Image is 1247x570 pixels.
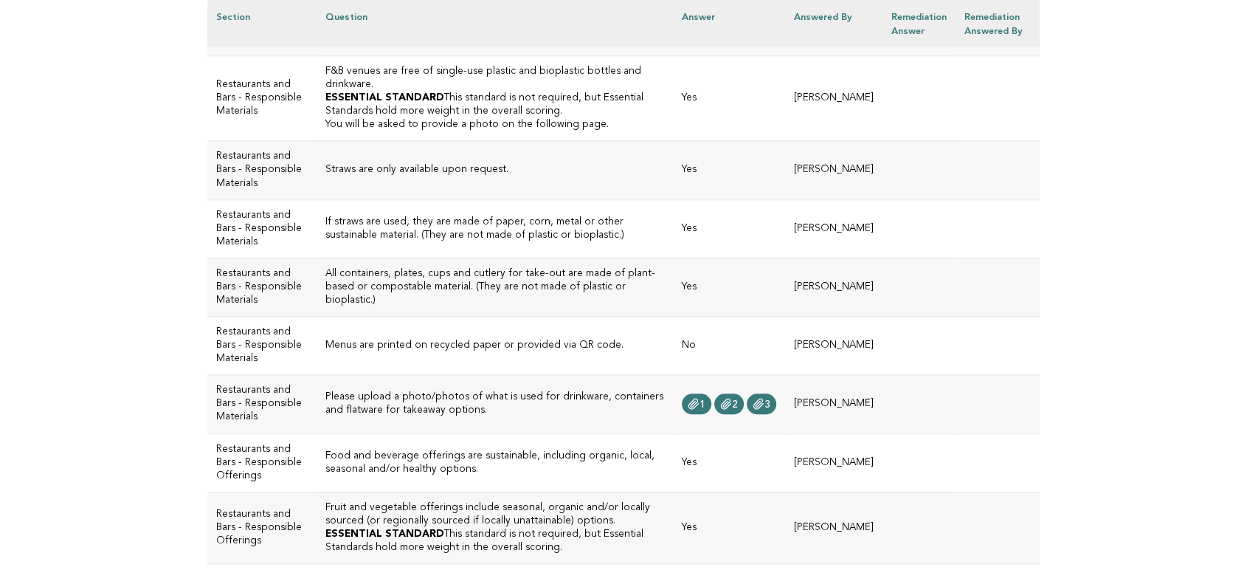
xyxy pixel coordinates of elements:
p: This standard is not required, but Essential Standards hold more weight in the overall scoring. [325,528,664,554]
span: 2 [732,399,738,410]
td: Yes [673,199,785,258]
td: No [673,317,785,375]
td: Yes [673,492,785,563]
td: [PERSON_NAME] [785,492,882,563]
a: 1 [682,394,711,414]
h3: Please upload a photo/photos of what is used for drinkware, containers and flatware for takeaway ... [325,391,664,417]
h3: All containers, plates, cups and cutlery for take-out are made of plant-based or compostable mate... [325,267,664,307]
td: [PERSON_NAME] [785,199,882,258]
td: Restaurants and Bars - Responsible Offerings [207,492,317,563]
td: [PERSON_NAME] [785,433,882,492]
td: Yes [673,433,785,492]
h3: If straws are used, they are made of paper, corn, metal or other sustainable material. (They are ... [325,216,664,242]
a: 2 [714,394,744,414]
p: You will be asked to provide a photo on the following page. [325,118,664,131]
strong: ESSENTIAL STANDARD [325,529,444,539]
span: 1 [700,399,705,410]
h3: F&B venues are free of single-use plastic and bioplastic bottles and drinkware. [325,65,664,92]
td: Restaurants and Bars - Responsible Materials [207,258,317,316]
td: [PERSON_NAME] [785,317,882,375]
strong: ESSENTIAL STANDARD [325,93,444,103]
td: [PERSON_NAME] [785,55,882,140]
td: Restaurants and Bars - Responsible Materials [207,375,317,433]
td: Restaurants and Bars - Responsible Materials [207,141,317,199]
td: Yes [673,55,785,140]
td: [PERSON_NAME] [785,258,882,316]
h3: Fruit and vegetable offerings include seasonal, organic and/or locally sourced (or regionally sou... [325,501,664,528]
td: Restaurants and Bars - Responsible Offerings [207,433,317,492]
h3: Food and beverage offerings are sustainable, including organic, local, seasonal and/or healthy op... [325,450,664,476]
span: 3 [764,399,770,410]
td: [PERSON_NAME] [785,375,882,433]
td: Restaurants and Bars - Responsible Materials [207,55,317,140]
h3: Menus are printed on recycled paper or provided via QR code. [325,339,664,352]
td: [PERSON_NAME] [785,141,882,199]
td: Restaurants and Bars - Responsible Materials [207,317,317,375]
h3: Straws are only available upon request. [325,163,664,176]
td: Yes [673,258,785,316]
td: Restaurants and Bars - Responsible Materials [207,199,317,258]
td: Yes [673,141,785,199]
a: 3 [747,394,776,414]
p: This standard is not required, but Essential Standards hold more weight in the overall scoring. [325,92,664,118]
